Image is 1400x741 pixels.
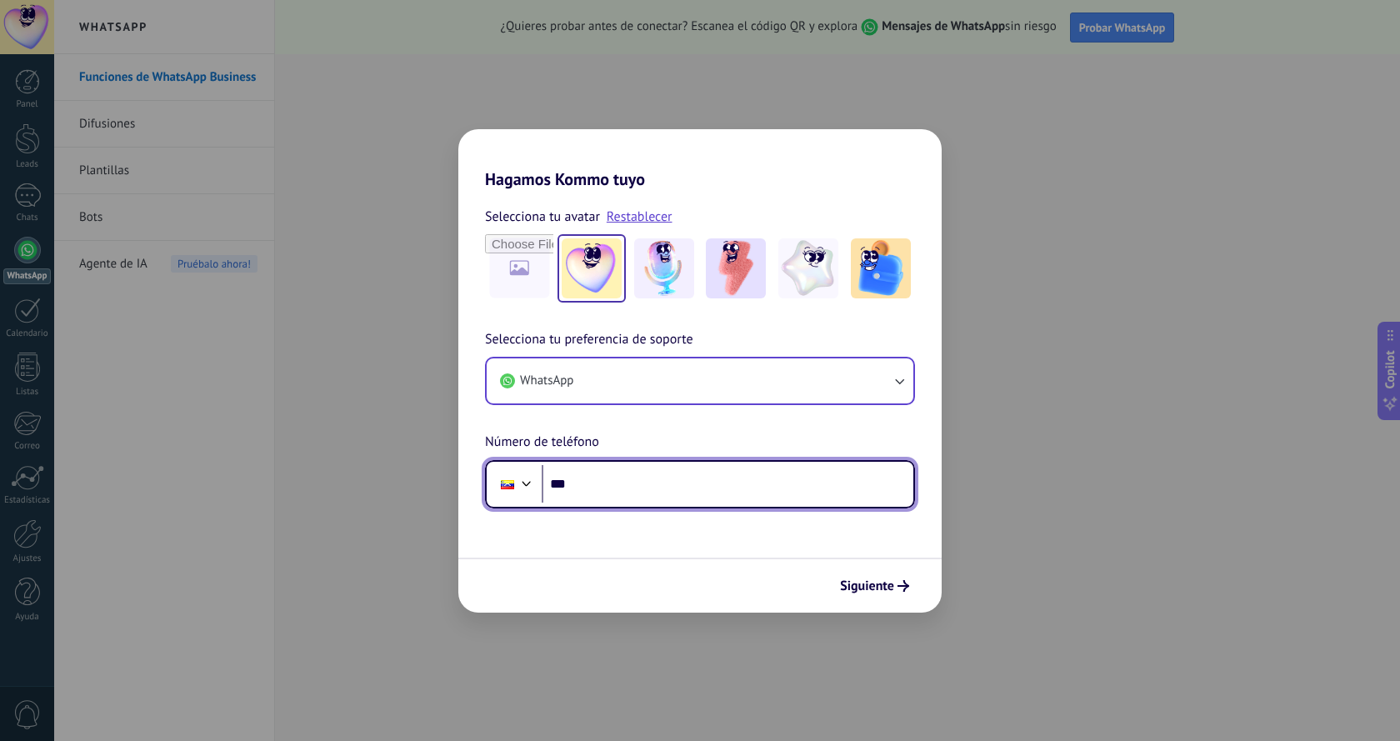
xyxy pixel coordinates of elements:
span: WhatsApp [520,373,573,389]
span: Selecciona tu preferencia de soporte [485,329,693,351]
a: Restablecer [607,208,672,225]
img: -4.jpeg [778,238,838,298]
img: -2.jpeg [634,238,694,298]
span: Siguiente [840,580,894,592]
img: -1.jpeg [562,238,622,298]
h2: Hagamos Kommo tuyo [458,129,942,189]
div: Venezuela: + 58 [492,467,523,502]
img: -3.jpeg [706,238,766,298]
span: Número de teléfono [485,432,599,453]
img: -5.jpeg [851,238,911,298]
button: Siguiente [832,572,917,600]
button: WhatsApp [487,358,913,403]
span: Selecciona tu avatar [485,206,600,228]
